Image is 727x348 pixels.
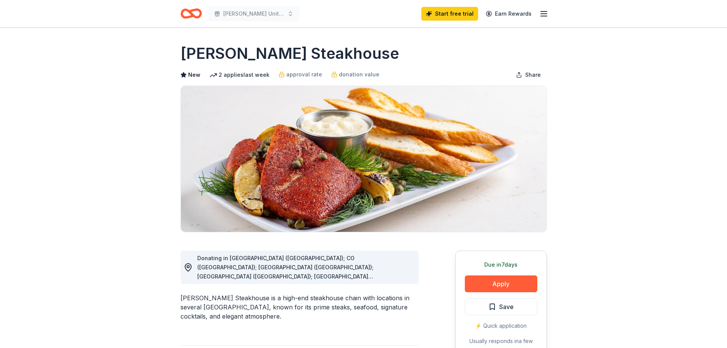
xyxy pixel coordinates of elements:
span: donation value [339,70,379,79]
span: Donating in [GEOGRAPHIC_DATA] ([GEOGRAPHIC_DATA]); CO ([GEOGRAPHIC_DATA]); [GEOGRAPHIC_DATA] ([GE... [197,255,408,316]
div: [PERSON_NAME] Steakhouse is a high-end steakhouse chain with locations in several [GEOGRAPHIC_DAT... [181,293,419,321]
button: Share [510,67,547,83]
button: Apply [465,275,537,292]
a: Start free trial [421,7,478,21]
button: Save [465,298,537,315]
img: Image for Perry's Steakhouse [181,86,546,232]
div: 2 applies last week [210,70,269,79]
div: Due in 7 days [465,260,537,269]
a: Home [181,5,202,23]
a: Earn Rewards [481,7,536,21]
button: [PERSON_NAME] United Way Campaign - Golf Tournament [208,6,300,21]
h1: [PERSON_NAME] Steakhouse [181,43,399,64]
span: Share [525,70,541,79]
div: ⚡️ Quick application [465,321,537,330]
span: New [188,70,200,79]
a: donation value [331,70,379,79]
a: approval rate [279,70,322,79]
span: Save [499,302,514,312]
span: [PERSON_NAME] United Way Campaign - Golf Tournament [223,9,284,18]
span: approval rate [286,70,322,79]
